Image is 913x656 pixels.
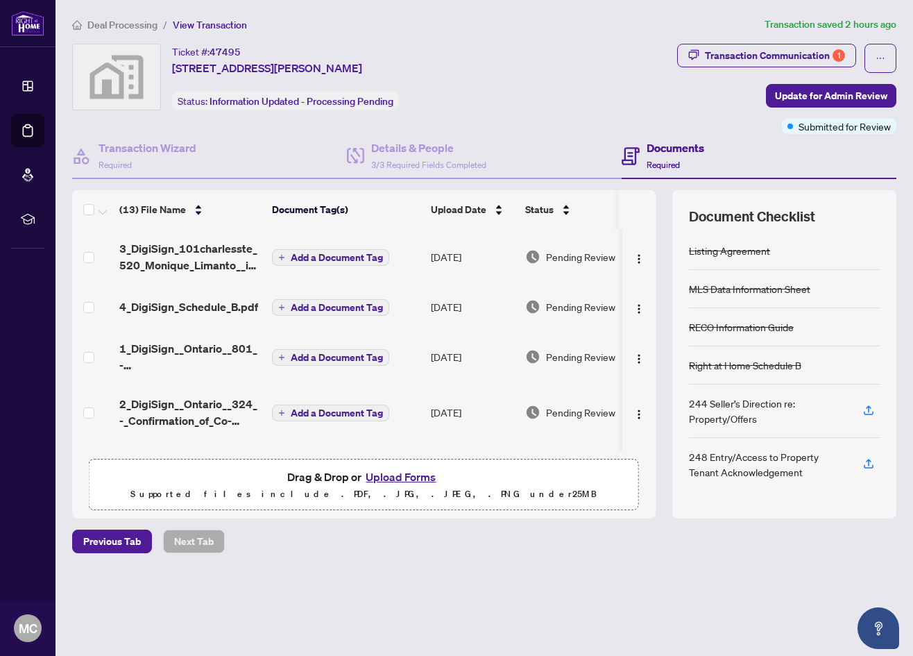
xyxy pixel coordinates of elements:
span: Deal Processing [87,19,157,31]
span: 3_DigiSign_101charlesste_520_Monique_Limanto__improved_offer___2300.pdf [119,240,261,274]
span: 2_DigiSign__Ontario__324_-_Confirmation_of_Co-operation_and_Representation__TenantLandlord.pdf [119,396,261,429]
button: Add a Document Tag [272,299,389,316]
span: home [72,20,82,30]
button: Previous Tab [72,530,152,553]
li: / [163,17,167,33]
button: Logo [628,401,650,423]
button: Logo [628,246,650,268]
span: Add a Document Tag [291,408,383,418]
img: Document Status [525,299,540,314]
img: Logo [633,253,645,264]
span: plus [278,410,285,417]
img: Logo [633,353,645,364]
span: plus [278,304,285,311]
button: Add a Document Tag [272,249,389,266]
span: Add a Document Tag [291,303,383,312]
span: [STREET_ADDRESS][PERSON_NAME] [172,60,362,76]
div: MLS Data Information Sheet [689,281,810,296]
span: Status [525,202,554,217]
span: Add a Document Tag [291,253,383,262]
div: 244 Seller’s Direction re: Property/Offers [689,396,846,426]
h4: Transaction Wizard [99,140,196,156]
span: MC [19,619,37,638]
td: [DATE] [425,440,520,496]
button: Logo [628,296,650,318]
th: Upload Date [425,190,520,229]
span: Required [647,160,680,170]
span: ellipsis [876,53,885,63]
article: Transaction saved 2 hours ago [765,17,896,33]
button: Add a Document Tag [272,349,389,366]
span: Drag & Drop or [287,468,440,486]
div: Ticket #: [172,44,241,60]
span: 4_DigiSign_Schedule_B.pdf [119,298,258,315]
div: Transaction Communication [705,44,845,67]
span: Pending Review [546,349,615,364]
td: [DATE] [425,385,520,440]
div: Status: [172,92,399,110]
button: Next Tab [163,530,225,553]
td: [DATE] [425,229,520,285]
span: 1_DigiSign__Ontario__801_-_Offer_Summary_Document__For_use_with_Agreement_of_Purchase_and_Sale.pdf [119,340,261,373]
div: 1 [833,49,845,62]
div: Right at Home Schedule B [689,358,801,373]
span: Drag & Drop orUpload FormsSupported files include .PDF, .JPG, .JPEG, .PNG under25MB [89,460,638,511]
span: plus [278,354,285,361]
button: Add a Document Tag [272,249,389,267]
button: Add a Document Tag [272,405,389,421]
button: Add a Document Tag [272,298,389,317]
button: Add a Document Tag [272,348,389,367]
th: Status [520,190,638,229]
td: [DATE] [425,285,520,329]
img: Document Status [525,405,540,420]
p: Supported files include .PDF, .JPG, .JPEG, .PNG under 25 MB [98,486,630,503]
button: Logo [628,346,650,368]
span: Information Updated - Processing Pending [210,95,393,108]
th: Document Tag(s) [266,190,425,229]
div: Listing Agreement [689,243,770,258]
span: 47495 [210,46,241,58]
th: (13) File Name [114,190,266,229]
div: RECO Information Guide [689,319,794,335]
span: Document Checklist [689,207,815,226]
span: Pending Review [546,249,615,264]
img: Logo [633,303,645,314]
img: Document Status [525,249,540,264]
button: Open asap [857,607,899,649]
img: Logo [633,409,645,420]
span: Add a Document Tag [291,353,383,362]
span: Previous Tab [83,530,141,553]
span: Pending Review [546,299,615,314]
button: Update for Admin Review [766,84,896,108]
button: Add a Document Tag [272,404,389,422]
img: svg%3e [73,44,160,110]
div: 248 Entry/Access to Property Tenant Acknowledgement [689,449,846,480]
h4: Details & People [371,140,486,156]
span: (13) File Name [119,202,186,217]
span: View Transaction [173,19,247,31]
span: Update for Admin Review [775,85,887,107]
span: 3/3 Required Fields Completed [371,160,486,170]
td: [DATE] [425,329,520,385]
span: Upload Date [431,202,486,217]
h4: Documents [647,140,704,156]
img: logo [11,10,44,36]
span: Required [99,160,132,170]
img: Document Status [525,349,540,364]
button: Upload Forms [361,468,440,486]
span: plus [278,254,285,261]
button: Transaction Communication1 [677,44,856,67]
span: Sold Details Feature Sheet __101 [PERSON_NAME] St E 520 rental 2025_2025-08-06 21_12_27.pdf [119,451,261,485]
span: Submitted for Review [799,119,891,134]
span: Pending Review [546,405,615,420]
